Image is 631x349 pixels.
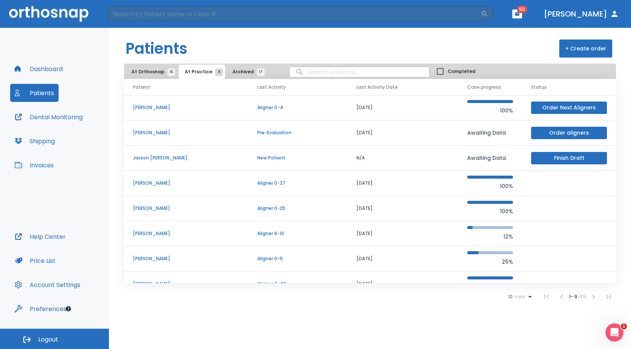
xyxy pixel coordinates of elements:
[290,65,429,79] input: search
[257,281,338,287] p: Aligner 0-49
[531,102,607,114] button: Order Next Aligners
[133,104,239,111] p: [PERSON_NAME]
[467,232,513,241] p: 12%
[569,293,578,300] span: 1 - 9
[467,84,501,91] span: Case progress
[467,106,513,115] p: 100%
[10,84,59,102] button: Patients
[347,146,458,171] td: N/A
[185,68,219,75] span: At Practice
[559,39,612,58] button: + Create order
[131,68,171,75] span: At Orthosnap
[541,7,622,21] button: [PERSON_NAME]
[257,255,338,262] p: Aligner 0-5
[257,205,338,212] p: Aligner 0-25
[215,68,223,76] span: 9
[517,6,527,13] span: 50
[65,305,72,312] div: Tooltip anchor
[605,323,623,341] iframe: Intercom live chat
[467,153,513,162] p: Awaiting Data
[467,282,513,291] p: 100%
[133,180,239,187] p: [PERSON_NAME]
[168,68,175,76] span: 15
[347,221,458,246] td: [DATE]
[508,294,513,299] span: 10
[347,196,458,221] td: [DATE]
[133,129,239,136] p: [PERSON_NAME]
[133,84,150,91] span: Patient
[467,182,513,191] p: 100%
[347,120,458,146] td: [DATE]
[107,6,481,21] input: Search by Patient Name or Case #
[467,207,513,216] p: 100%
[133,155,239,161] p: Jaxson [PERSON_NAME]
[133,205,239,212] p: [PERSON_NAME]
[133,255,239,262] p: [PERSON_NAME]
[578,293,586,300] span: of 9
[356,84,398,91] span: Last Activity Date
[257,180,338,187] p: Aligner 0-27
[531,152,607,164] button: Finish Draft
[232,68,261,75] span: Archived
[467,257,513,266] p: 25%
[125,37,187,60] h1: Patients
[531,84,547,91] span: Status
[10,132,59,150] button: Shipping
[10,252,60,270] button: Price List
[10,276,85,294] button: Account Settings
[10,60,67,78] button: Dashboard
[347,246,458,272] td: [DATE]
[257,68,265,76] span: 17
[347,272,458,297] td: [DATE]
[467,128,513,137] p: Awaiting Data
[10,156,58,174] button: Invoices
[9,6,89,21] img: Orthosnap
[133,230,239,237] p: [PERSON_NAME]
[125,65,268,79] div: tabs
[257,155,338,161] p: New Patient
[257,84,286,91] span: Last Activity
[10,228,70,246] button: Help Center
[448,68,476,75] span: Completed
[513,294,525,299] span: rows
[257,129,338,136] p: Pre-Evaluation
[257,104,338,111] p: Aligner 0-4
[38,335,58,344] span: Logout
[347,95,458,120] td: [DATE]
[621,323,627,329] span: 1
[10,108,87,126] button: Dental Monitoring
[347,171,458,196] td: [DATE]
[10,300,71,318] button: Preferences
[531,127,607,139] button: Order aligners
[133,281,239,287] p: [PERSON_NAME]
[257,230,338,237] p: Aligner 6-10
